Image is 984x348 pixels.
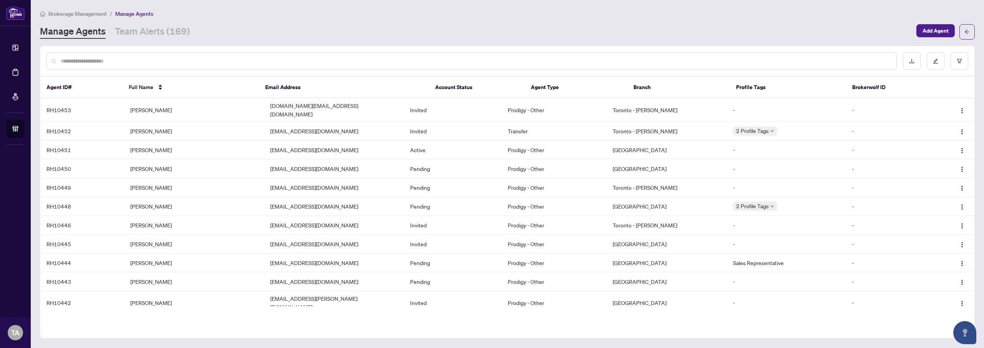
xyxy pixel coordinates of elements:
td: - [846,216,929,235]
td: [EMAIL_ADDRESS][DOMAIN_NAME] [264,272,404,291]
td: RH10453 [40,98,124,122]
span: Brokerage Management [48,10,107,17]
button: Open asap [953,321,976,344]
td: [PERSON_NAME] [124,98,264,122]
td: [GEOGRAPHIC_DATA] [607,159,727,178]
th: Email Address [259,77,429,98]
button: Logo [956,257,968,269]
td: [GEOGRAPHIC_DATA] [607,272,727,291]
td: - [727,272,846,291]
td: Toronto - [PERSON_NAME] [607,122,727,141]
td: RH10451 [40,141,124,159]
td: Invited [404,122,502,141]
span: filter [957,58,962,64]
td: - [846,122,929,141]
button: download [903,52,921,70]
td: [PERSON_NAME] [124,141,264,159]
td: [EMAIL_ADDRESS][DOMAIN_NAME] [264,178,404,197]
td: [EMAIL_ADDRESS][DOMAIN_NAME] [264,254,404,272]
span: edit [933,58,938,64]
td: Pending [404,197,502,216]
img: Logo [959,242,965,248]
td: [GEOGRAPHIC_DATA] [607,141,727,159]
td: [EMAIL_ADDRESS][DOMAIN_NAME] [264,235,404,254]
td: Prodigy - Other [502,216,607,235]
span: down [770,129,774,133]
th: Full Name [123,77,259,98]
td: - [846,272,929,291]
td: [DOMAIN_NAME][EMAIL_ADDRESS][DOMAIN_NAME] [264,98,404,122]
img: Logo [959,129,965,135]
td: [GEOGRAPHIC_DATA] [607,197,727,216]
span: home [40,11,45,17]
td: - [846,235,929,254]
img: Logo [959,260,965,267]
span: 2 Profile Tags [736,202,769,210]
td: Prodigy - Other [502,197,607,216]
td: [PERSON_NAME] [124,254,264,272]
td: Pending [404,272,502,291]
button: Logo [956,144,968,156]
td: Invited [404,216,502,235]
img: Logo [959,223,965,229]
td: Prodigy - Other [502,159,607,178]
td: [EMAIL_ADDRESS][DOMAIN_NAME] [264,122,404,141]
td: Prodigy - Other [502,235,607,254]
td: RH10442 [40,291,124,315]
td: Active [404,141,502,159]
button: Logo [956,297,968,309]
td: Toronto - [PERSON_NAME] [607,216,727,235]
td: [EMAIL_ADDRESS][DOMAIN_NAME] [264,197,404,216]
span: download [909,58,914,64]
button: Logo [956,275,968,288]
td: Prodigy - Other [502,141,607,159]
button: filter [951,52,968,70]
img: Logo [959,166,965,172]
button: Logo [956,104,968,116]
img: Logo [959,185,965,191]
td: RH10450 [40,159,124,178]
button: Logo [956,125,968,137]
td: RH10445 [40,235,124,254]
td: - [727,216,846,235]
td: [PERSON_NAME] [124,235,264,254]
td: [PERSON_NAME] [124,272,264,291]
a: Team Alerts (169) [115,25,190,39]
td: [GEOGRAPHIC_DATA] [607,291,727,315]
th: Brokerwolf ID [846,77,928,98]
td: Transfer [502,122,607,141]
td: - [727,98,846,122]
a: Manage Agents [40,25,106,39]
img: Logo [959,279,965,285]
button: Logo [956,162,968,175]
td: Invited [404,98,502,122]
td: [PERSON_NAME] [124,178,264,197]
td: - [727,291,846,315]
td: Prodigy - Other [502,272,607,291]
td: - [846,291,929,315]
span: Add Agent [922,25,949,37]
td: Pending [404,178,502,197]
span: Manage Agents [115,10,153,17]
td: Prodigy - Other [502,178,607,197]
td: - [846,159,929,178]
td: Pending [404,254,502,272]
button: Logo [956,219,968,231]
td: [EMAIL_ADDRESS][DOMAIN_NAME] [264,159,404,178]
td: Toronto - [PERSON_NAME] [607,178,727,197]
td: - [846,141,929,159]
td: - [727,235,846,254]
button: Logo [956,200,968,212]
img: logo [6,6,25,20]
td: - [727,141,846,159]
td: - [846,254,929,272]
span: 2 Profile Tags [736,126,769,135]
td: - [727,178,846,197]
th: Account Status [429,77,525,98]
button: edit [927,52,944,70]
td: [PERSON_NAME] [124,159,264,178]
td: Prodigy - Other [502,291,607,315]
td: [EMAIL_ADDRESS][DOMAIN_NAME] [264,141,404,159]
span: down [770,204,774,208]
td: RH10446 [40,216,124,235]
